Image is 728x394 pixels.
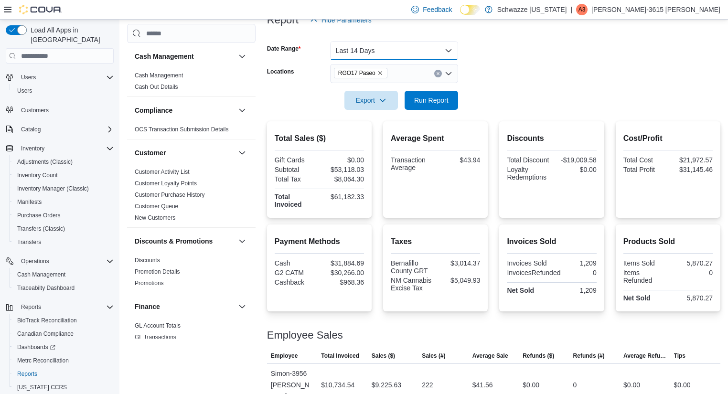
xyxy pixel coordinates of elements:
label: Locations [267,68,294,75]
div: $10,734.54 [321,379,354,391]
h2: Total Sales ($) [275,133,364,144]
p: [PERSON_NAME]-3615 [PERSON_NAME] [591,4,720,15]
button: Transfers [10,235,118,249]
a: Dashboards [13,341,59,353]
h3: Compliance [135,106,172,115]
a: Purchase Orders [13,210,64,221]
div: Subtotal [275,166,318,173]
h2: Payment Methods [275,236,364,247]
h2: Average Spent [391,133,480,144]
button: [US_STATE] CCRS [10,381,118,394]
span: Cash Management [13,269,114,280]
div: Compliance [127,124,256,139]
span: Catalog [17,124,114,135]
span: Dashboards [17,343,55,351]
h3: Employee Sales [267,330,343,341]
button: Adjustments (Classic) [10,155,118,169]
div: G2 CATM [275,269,318,277]
a: Metrc Reconciliation [13,355,73,366]
p: Schwazze [US_STATE] [497,4,567,15]
div: 5,870.27 [670,259,713,267]
span: Inventory [21,145,44,152]
button: Inventory [17,143,48,154]
button: Traceabilty Dashboard [10,281,118,295]
a: GL Account Totals [135,322,181,329]
h2: Products Sold [623,236,713,247]
a: Promotion Details [135,268,180,275]
a: GL Transactions [135,334,176,341]
button: Operations [17,256,53,267]
span: RGO17 Paseo [338,68,375,78]
span: Run Report [414,96,449,105]
button: Users [2,71,118,84]
a: Discounts [135,257,160,264]
span: A3 [578,4,586,15]
a: Dashboards [10,341,118,354]
div: $53,118.03 [321,166,364,173]
button: Catalog [17,124,44,135]
h3: Discounts & Promotions [135,236,213,246]
span: RGO17 Paseo [334,68,387,78]
div: Items Refunded [623,269,666,284]
span: Users [17,87,32,95]
div: 0 [573,379,577,391]
span: Feedback [423,5,452,14]
a: Transfers (Classic) [13,223,69,234]
button: Cash Management [135,52,235,61]
button: Cash Management [10,268,118,281]
div: $21,972.57 [670,156,713,164]
span: Sales ($) [372,352,395,360]
div: $0.00 [554,166,597,173]
a: Reports [13,368,41,380]
div: NM Cannabis Excise Tax [391,277,434,292]
span: Export [350,91,392,110]
span: [US_STATE] CCRS [17,383,67,391]
a: BioTrack Reconciliation [13,315,81,326]
span: Purchase Orders [13,210,114,221]
span: BioTrack Reconciliation [17,317,77,324]
div: $0.00 [674,379,691,391]
button: Purchase Orders [10,209,118,222]
button: Inventory [2,142,118,155]
div: $968.36 [321,278,364,286]
span: Purchase Orders [17,212,61,219]
div: Cash [275,259,318,267]
button: Transfers (Classic) [10,222,118,235]
span: Employee [271,352,298,360]
div: Total Profit [623,166,666,173]
span: Average Refund [623,352,666,360]
a: OCS Transaction Submission Details [135,126,229,133]
div: $3,014.37 [438,259,481,267]
span: Metrc Reconciliation [17,357,69,364]
h2: Cost/Profit [623,133,713,144]
div: Bernalillo County GRT [391,259,434,275]
a: Customer Activity List [135,169,190,175]
span: Refunds (#) [573,352,605,360]
div: Customer [127,166,256,227]
button: Cash Management [236,51,248,62]
span: Users [21,74,36,81]
span: Manifests [13,196,114,208]
a: Customer Loyalty Points [135,180,197,187]
span: Inventory Manager (Classic) [13,183,114,194]
div: $9,225.63 [372,379,401,391]
span: Total Invoiced [321,352,359,360]
a: [US_STATE] CCRS [13,382,71,393]
h3: Report [267,14,299,26]
span: Canadian Compliance [13,328,114,340]
h2: Taxes [391,236,480,247]
a: Users [13,85,36,96]
button: Customer [135,148,235,158]
button: Clear input [434,70,442,77]
button: Export [344,91,398,110]
a: Canadian Compliance [13,328,77,340]
div: 0 [564,269,596,277]
div: $5,049.93 [438,277,481,284]
span: Operations [17,256,114,267]
div: Items Sold [623,259,666,267]
button: Hide Parameters [306,11,375,30]
span: Transfers (Classic) [13,223,114,234]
